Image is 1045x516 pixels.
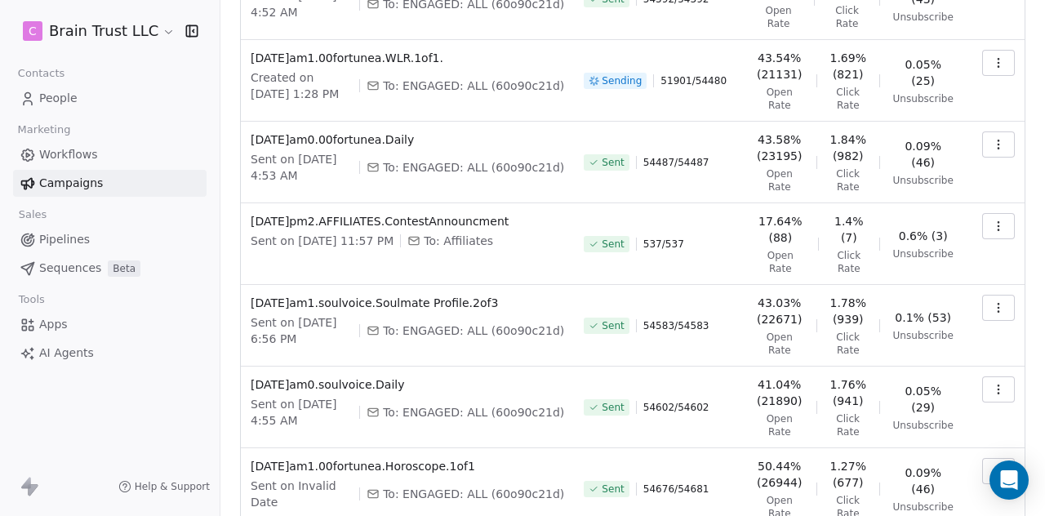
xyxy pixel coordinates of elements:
[602,401,624,414] span: Sent
[829,458,866,491] span: 1.27% (677)
[643,319,709,332] span: 54583 / 54583
[118,480,210,493] a: Help & Support
[899,228,948,244] span: 0.6% (3)
[643,483,709,496] span: 54676 / 54681
[11,287,51,312] span: Tools
[11,202,54,227] span: Sales
[13,170,207,197] a: Campaigns
[829,167,866,193] span: Click Rate
[39,316,68,333] span: Apps
[13,255,207,282] a: SequencesBeta
[135,480,210,493] span: Help & Support
[251,396,353,429] span: Sent on [DATE] 4:55 AM
[829,50,866,82] span: 1.69% (821)
[832,249,866,275] span: Click Rate
[829,295,866,327] span: 1.78% (939)
[832,213,866,246] span: 1.4% (7)
[383,486,564,502] span: To: ENGAGED: ALL (60o90c21d)
[251,50,564,66] span: [DATE]am1.00fortunea.WLR.1of1.
[756,167,803,193] span: Open Rate
[251,314,353,347] span: Sent on [DATE] 6:56 PM
[602,319,624,332] span: Sent
[829,376,866,409] span: 1.76% (941)
[893,329,954,342] span: Unsubscribe
[11,118,78,142] span: Marketing
[756,249,806,275] span: Open Rate
[756,331,803,357] span: Open Rate
[108,260,140,277] span: Beta
[11,61,72,86] span: Contacts
[895,309,951,326] span: 0.1% (53)
[756,131,803,164] span: 43.58% (23195)
[13,141,207,168] a: Workflows
[756,86,803,112] span: Open Rate
[829,412,866,438] span: Click Rate
[893,247,954,260] span: Unsubscribe
[602,238,624,251] span: Sent
[756,295,803,327] span: 43.03% (22671)
[29,23,37,39] span: C
[251,151,353,184] span: Sent on [DATE] 4:53 AM
[39,175,103,192] span: Campaigns
[893,419,954,432] span: Unsubscribe
[602,74,642,87] span: Sending
[756,458,803,491] span: 50.44% (26944)
[989,460,1029,500] div: Open Intercom Messenger
[20,17,174,45] button: CBrain Trust LLC
[602,156,624,169] span: Sent
[828,4,866,30] span: Click Rate
[893,56,954,89] span: 0.05% (25)
[251,478,353,510] span: Sent on Invalid Date
[13,311,207,338] a: Apps
[893,383,954,416] span: 0.05% (29)
[251,213,564,229] span: [DATE]pm2.AFFILIATES.ContestAnnouncment
[893,174,954,187] span: Unsubscribe
[13,226,207,253] a: Pipelines
[383,404,564,420] span: To: ENGAGED: ALL (60o90c21d)
[660,74,727,87] span: 51901 / 54480
[251,233,394,249] span: Sent on [DATE] 11:57 PM
[893,465,954,497] span: 0.09% (46)
[13,340,207,367] a: AI Agents
[829,331,866,357] span: Click Rate
[13,85,207,112] a: People
[251,69,353,102] span: Created on [DATE] 1:28 PM
[39,146,98,163] span: Workflows
[424,233,493,249] span: To: Affiliates
[756,376,803,409] span: 41.04% (21890)
[756,4,802,30] span: Open Rate
[643,156,709,169] span: 54487 / 54487
[643,401,709,414] span: 54602 / 54602
[383,78,564,94] span: To: ENGAGED: ALL (60o90c21d)
[756,50,803,82] span: 43.54% (21131)
[893,11,954,24] span: Unsubscribe
[756,412,803,438] span: Open Rate
[39,345,94,362] span: AI Agents
[383,322,564,339] span: To: ENGAGED: ALL (60o90c21d)
[39,90,78,107] span: People
[39,260,101,277] span: Sequences
[49,20,158,42] span: Brain Trust LLC
[756,213,806,246] span: 17.64% (88)
[893,138,954,171] span: 0.09% (46)
[251,458,564,474] span: [DATE]am1.00fortunea.Horoscope.1of1
[251,295,564,311] span: [DATE]am1.soulvoice.Soulmate Profile.2of3
[893,500,954,514] span: Unsubscribe
[829,86,866,112] span: Click Rate
[893,92,954,105] span: Unsubscribe
[251,376,564,393] span: [DATE]am0.soulvoice.Daily
[251,131,564,148] span: [DATE]am0.00fortunea.Daily
[39,231,90,248] span: Pipelines
[643,238,684,251] span: 537 / 537
[829,131,866,164] span: 1.84% (982)
[602,483,624,496] span: Sent
[383,159,564,176] span: To: ENGAGED: ALL (60o90c21d)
